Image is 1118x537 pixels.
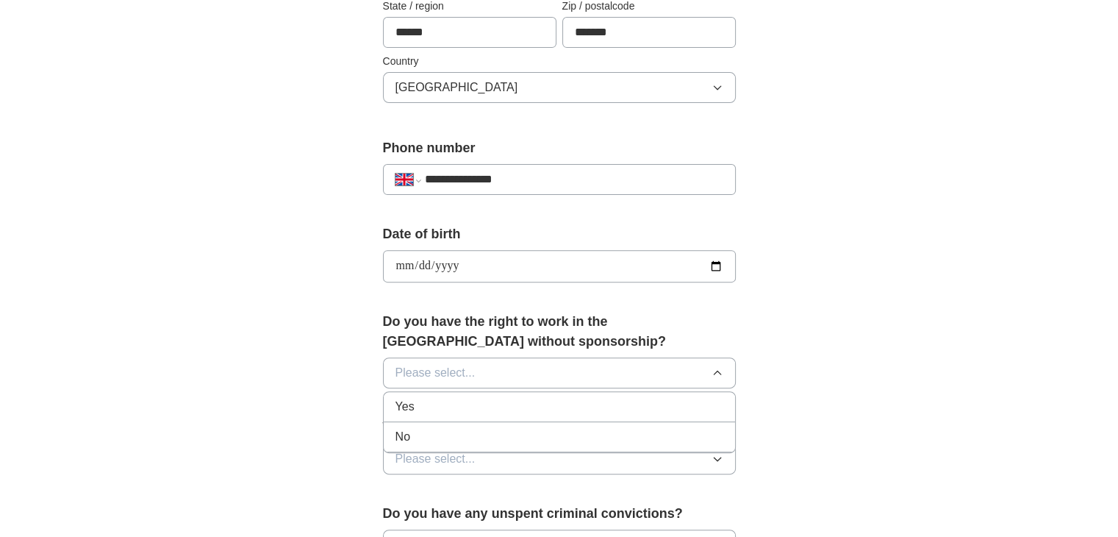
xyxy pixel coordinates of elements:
[383,224,736,244] label: Date of birth
[383,444,736,474] button: Please select...
[395,428,410,446] span: No
[395,364,476,382] span: Please select...
[383,138,736,158] label: Phone number
[395,450,476,468] span: Please select...
[383,54,736,69] label: Country
[395,79,518,96] span: [GEOGRAPHIC_DATA]
[383,72,736,103] button: [GEOGRAPHIC_DATA]
[383,312,736,352] label: Do you have the right to work in the [GEOGRAPHIC_DATA] without sponsorship?
[383,358,736,388] button: Please select...
[383,504,736,524] label: Do you have any unspent criminal convictions?
[395,398,415,416] span: Yes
